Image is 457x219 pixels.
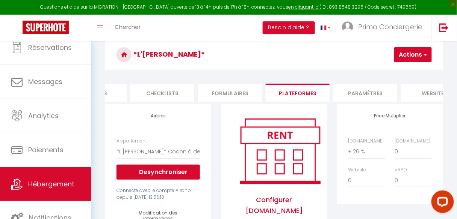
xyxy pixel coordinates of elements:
a: Chercher [109,15,146,41]
span: Paiements [28,145,64,154]
label: Appartement [117,138,147,145]
span: Chercher [115,23,141,31]
img: logout [439,23,449,32]
span: Hébergement [28,179,74,189]
div: Connecté avec le compte Airbnb depuis [DATE] 13:56:10 [117,187,200,201]
label: [DOMAIN_NAME] [395,138,431,145]
button: Desynchroniser [117,165,200,180]
a: ... Primo Conciergerie [336,15,431,41]
h4: Airbnb [117,113,200,118]
label: VRBO [395,166,407,174]
span: Réservations [28,43,72,52]
span: Primo Conciergerie [358,22,422,31]
h3: *L'[PERSON_NAME]* [105,40,443,70]
img: ... [342,21,353,33]
iframe: LiveChat chat widget [425,187,457,219]
li: Plateformes [266,84,330,102]
label: Website [348,166,366,174]
li: Formulaires [198,84,262,102]
img: Super Booking [23,21,69,34]
label: [DOMAIN_NAME] [348,138,384,145]
li: Paramètres [333,84,397,102]
span: Messages [28,77,62,86]
button: Besoin d'aide ? [263,21,315,34]
span: Analytics [28,111,59,120]
h4: Price Multiplier [348,113,432,118]
img: rent.png [232,115,328,187]
button: Actions [394,47,432,62]
li: Checklists [130,84,194,102]
a: en cliquant ici [289,4,320,10]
